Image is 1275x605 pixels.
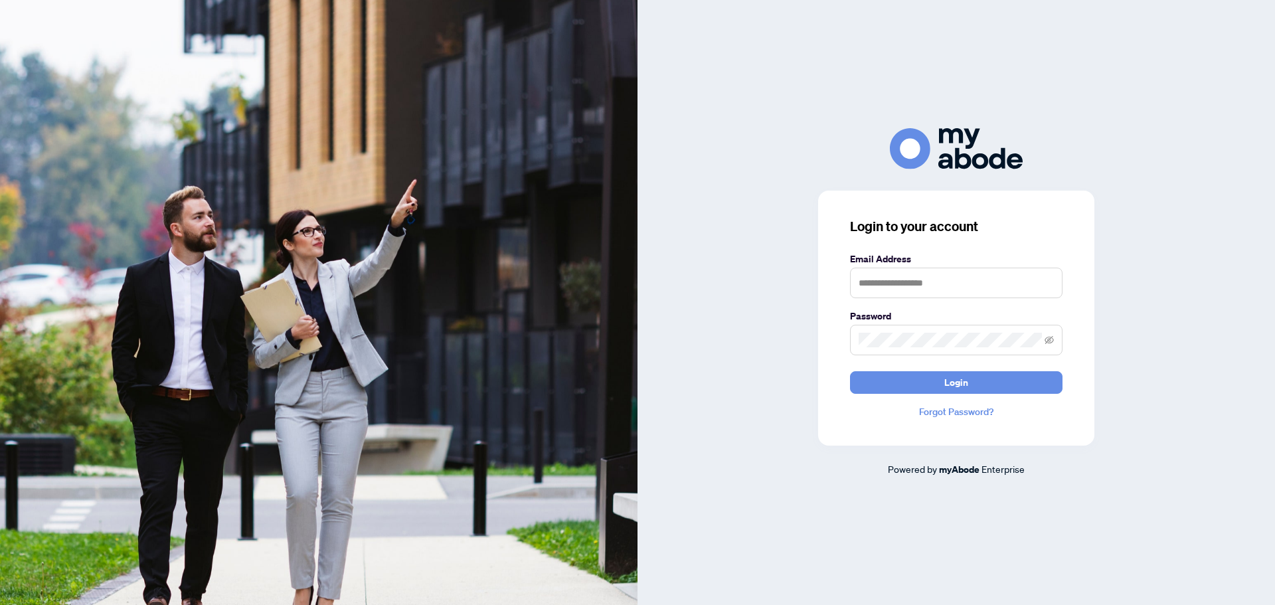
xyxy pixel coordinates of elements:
[890,128,1023,169] img: ma-logo
[1045,335,1054,345] span: eye-invisible
[850,371,1062,394] button: Login
[850,309,1062,323] label: Password
[850,404,1062,419] a: Forgot Password?
[850,217,1062,236] h3: Login to your account
[888,463,937,475] span: Powered by
[944,372,968,393] span: Login
[939,462,979,477] a: myAbode
[850,252,1062,266] label: Email Address
[981,463,1025,475] span: Enterprise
